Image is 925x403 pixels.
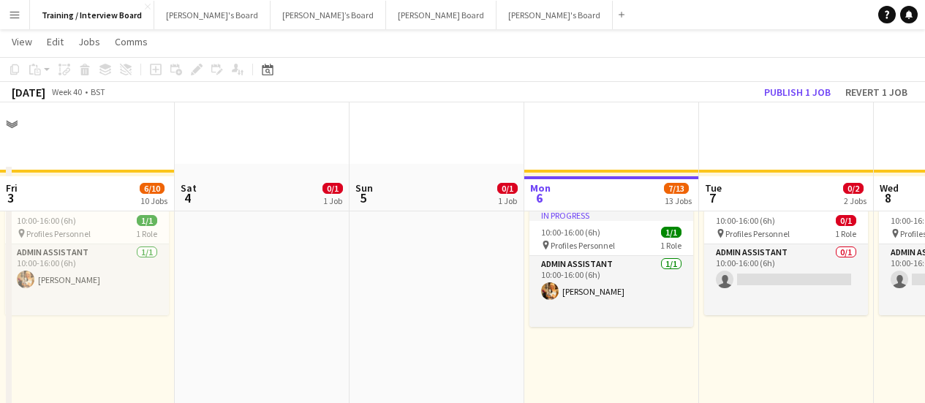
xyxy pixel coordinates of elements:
span: 0/1 [836,215,856,226]
span: Profiles Personnel [26,228,91,239]
div: 1 Job [323,195,342,206]
app-job-card: 10:00-16:00 (6h)1/1 Profiles Personnel1 RoleAdmin Assistant1/110:00-16:00 (6h)[PERSON_NAME] [5,209,169,315]
span: 10:00-16:00 (6h) [541,227,600,238]
button: [PERSON_NAME]’s Board [271,1,386,29]
span: Comms [115,35,148,48]
span: Week 40 [48,86,85,97]
div: 1 Job [498,195,517,206]
span: 0/2 [843,183,864,194]
button: Revert 1 job [839,83,913,102]
a: Edit [41,32,69,51]
span: 0/1 [497,183,518,194]
div: [DATE] [12,85,45,99]
span: 1 Role [660,240,682,251]
span: 1 Role [136,228,157,239]
span: Wed [880,181,899,195]
span: 1 Role [835,228,856,239]
app-card-role: Admin Assistant1/110:00-16:00 (6h)[PERSON_NAME] [5,244,169,315]
div: In progress [529,209,693,221]
span: 10:00-16:00 (6h) [716,215,775,226]
app-card-role: Admin Assistant0/110:00-16:00 (6h) [704,244,868,315]
span: 7 [703,189,722,206]
span: 3 [4,189,18,206]
span: 10:00-16:00 (6h) [17,215,76,226]
span: 7/13 [664,183,689,194]
span: Profiles Personnel [725,228,790,239]
button: [PERSON_NAME] Board [386,1,497,29]
span: 4 [178,189,197,206]
span: 8 [877,189,899,206]
span: 5 [353,189,373,206]
a: Jobs [72,32,106,51]
span: Fri [6,181,18,195]
span: Mon [530,181,551,195]
div: 2 Jobs [844,195,867,206]
div: 13 Jobs [665,195,692,206]
span: Jobs [78,35,100,48]
span: Edit [47,35,64,48]
span: 6 [528,189,551,206]
span: Profiles Personnel [551,240,615,251]
button: Training / Interview Board [30,1,154,29]
span: View [12,35,32,48]
span: Sun [355,181,373,195]
span: 0/1 [322,183,343,194]
span: Tue [705,181,722,195]
span: 1/1 [661,227,682,238]
a: Comms [109,32,154,51]
app-card-role: Admin Assistant1/110:00-16:00 (6h)[PERSON_NAME] [529,256,693,327]
app-job-card: In progress10:00-16:00 (6h)1/1 Profiles Personnel1 RoleAdmin Assistant1/110:00-16:00 (6h)[PERSON_... [529,209,693,327]
span: Sat [181,181,197,195]
span: 1/1 [137,215,157,226]
div: BST [91,86,105,97]
span: 6/10 [140,183,165,194]
app-job-card: 10:00-16:00 (6h)0/1 Profiles Personnel1 RoleAdmin Assistant0/110:00-16:00 (6h) [704,209,868,315]
button: [PERSON_NAME]'s Board [154,1,271,29]
a: View [6,32,38,51]
button: Publish 1 job [758,83,837,102]
button: [PERSON_NAME]'s Board [497,1,613,29]
div: 10 Jobs [140,195,167,206]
